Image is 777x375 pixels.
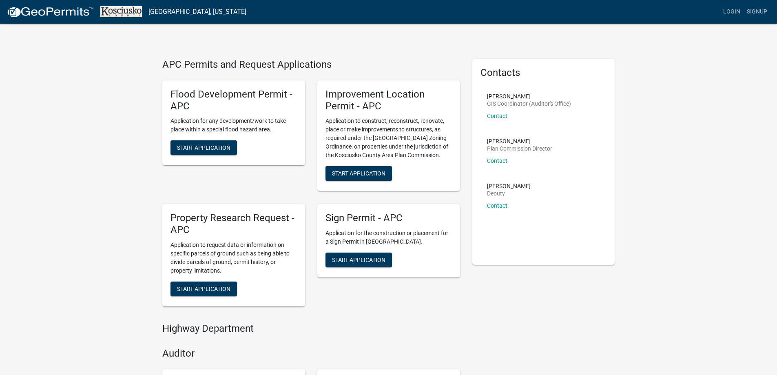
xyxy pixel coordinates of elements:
span: Start Application [332,170,385,177]
button: Start Application [170,282,237,296]
a: Login [720,4,744,20]
h5: Flood Development Permit - APC [170,89,297,112]
span: Start Application [177,285,230,292]
a: [GEOGRAPHIC_DATA], [US_STATE] [148,5,246,19]
h4: Highway Department [162,323,460,335]
p: GIS Coordinator (Auditor's Office) [487,101,571,107]
span: Start Application [177,144,230,151]
a: Contact [487,113,507,119]
p: Deputy [487,191,531,196]
h5: Improvement Location Permit - APC [325,89,452,112]
p: [PERSON_NAME] [487,138,552,144]
p: [PERSON_NAME] [487,93,571,99]
img: Kosciusko County, Indiana [100,6,142,17]
h4: APC Permits and Request Applications [162,59,460,71]
a: Contact [487,158,507,164]
h4: Auditor [162,348,460,359]
a: Contact [487,202,507,209]
button: Start Application [325,253,392,267]
p: Plan Commission Director [487,146,552,151]
span: Start Application [332,257,385,263]
p: Application for any development/work to take place within a special flood hazard area. [170,117,297,134]
h5: Sign Permit - APC [325,212,452,224]
p: Application to construct, reconstruct, renovate, place or make improvements to structures, as req... [325,117,452,160]
p: Application to request data or information on specific parcels of ground such as being able to di... [170,241,297,275]
h5: Contacts [480,67,607,79]
p: Application for the construction or placement for a Sign Permit in [GEOGRAPHIC_DATA]. [325,229,452,246]
p: [PERSON_NAME] [487,183,531,189]
a: Signup [744,4,770,20]
button: Start Application [325,166,392,181]
h5: Property Research Request - APC [170,212,297,236]
button: Start Application [170,140,237,155]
